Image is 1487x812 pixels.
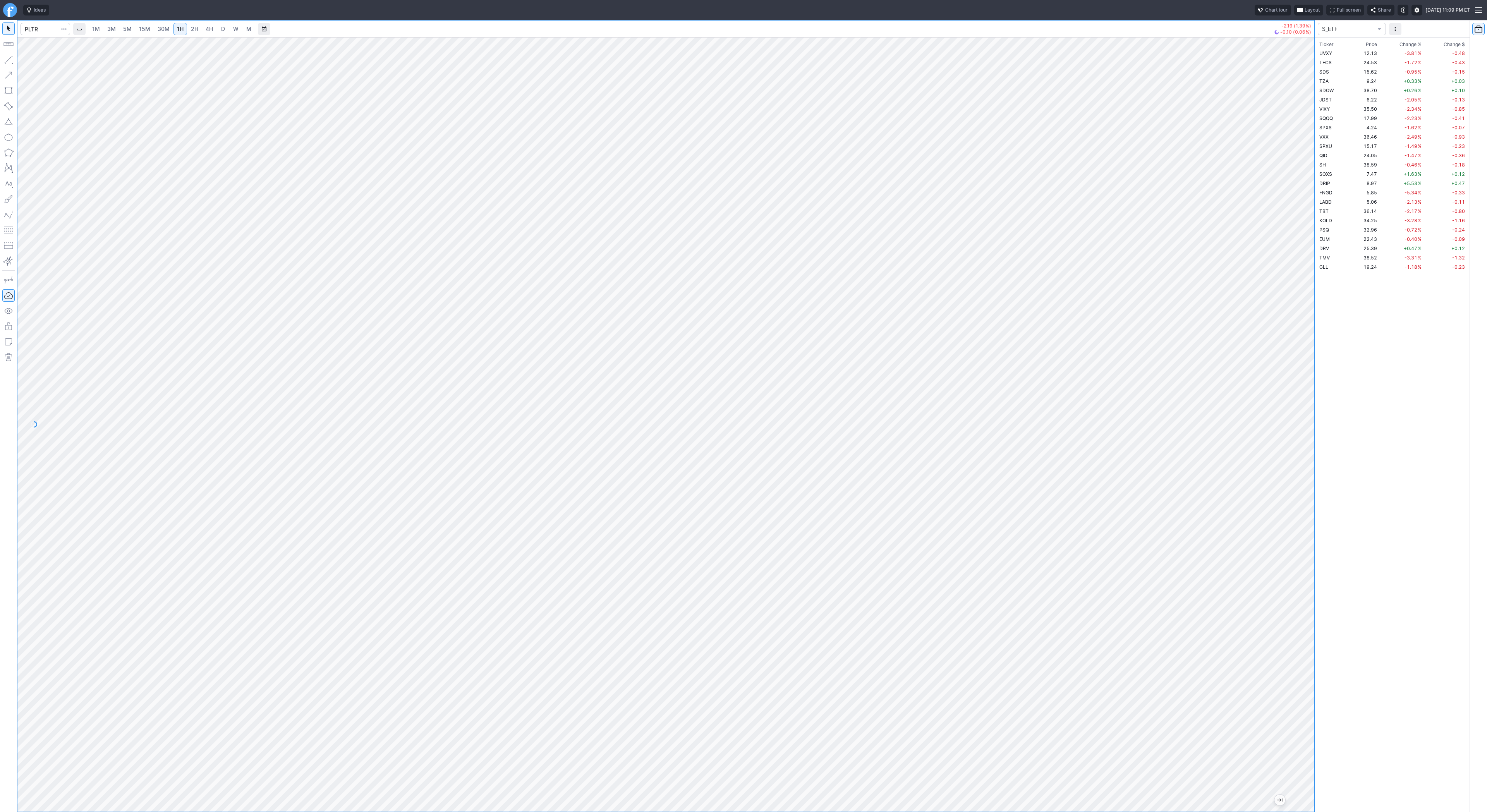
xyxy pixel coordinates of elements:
button: XABCD [2,162,15,174]
span: % [1418,227,1422,233]
span: +5.53 [1404,180,1417,186]
span: Layout [1305,6,1320,14]
p: -2.19 (1.39%) [1274,24,1311,28]
span: % [1418,69,1422,75]
td: 32.96 [1350,225,1379,234]
td: 8.97 [1350,179,1379,188]
span: LABD [1319,199,1332,205]
span: -0.48 [1452,50,1465,56]
button: Polygon [2,146,15,159]
span: S_ETF [1322,25,1374,33]
span: -3.81 [1405,50,1417,56]
span: Change $ [1444,41,1465,48]
button: Line [2,53,15,66]
span: % [1418,236,1422,242]
span: VXX [1319,134,1329,140]
span: VIXY [1319,106,1330,112]
span: -3.31 [1405,255,1417,261]
span: % [1418,199,1422,205]
button: Drawings Autosave: On [2,289,15,302]
div: Price [1366,41,1377,48]
td: 24.05 [1350,151,1379,160]
a: 15M [136,23,154,35]
a: Finviz.com [3,3,17,17]
span: % [1418,60,1422,65]
span: % [1418,88,1422,93]
span: +1.63 [1404,171,1417,177]
td: 36.14 [1350,206,1379,216]
span: TBT [1319,208,1329,214]
button: Measure [2,38,15,50]
span: 4H [206,26,213,32]
button: More [1389,23,1401,35]
span: -2.05 [1405,97,1417,103]
span: % [1418,218,1422,223]
span: % [1418,264,1422,270]
span: % [1418,153,1422,158]
button: Brush [2,193,15,205]
td: 25.39 [1350,244,1379,253]
span: % [1418,143,1422,149]
button: Settings [1411,5,1422,15]
span: W [233,26,239,32]
button: Range [258,23,270,35]
span: KOLD [1319,218,1332,223]
span: % [1418,106,1422,112]
span: FNGD [1319,190,1332,196]
span: SH [1319,162,1326,168]
span: 15M [139,26,150,32]
button: Add note [2,336,15,348]
span: 1M [92,26,100,32]
button: Lock drawings [2,320,15,333]
input: Search [21,23,70,35]
span: -0.93 [1452,134,1465,140]
span: TZA [1319,78,1329,84]
td: 24.53 [1350,58,1379,67]
span: 30M [158,26,170,32]
span: % [1418,245,1422,251]
button: Rotated rectangle [2,100,15,112]
td: 38.70 [1350,86,1379,95]
button: Full screen [1326,5,1364,15]
td: 5.85 [1350,188,1379,197]
button: Rectangle [2,84,15,97]
span: -0.18 [1452,162,1465,168]
span: -5.34 [1405,190,1417,196]
span: +0.47 [1404,245,1417,251]
button: Hide drawings [2,305,15,317]
span: +0.12 [1451,171,1465,177]
span: Share [1378,6,1391,14]
span: -1.72 [1405,60,1417,65]
span: [DATE] 11:09 PM ET [1425,6,1470,14]
td: 4.24 [1350,123,1379,132]
span: SDS [1319,69,1329,75]
span: TMV [1319,255,1330,261]
button: Arrow [2,69,15,81]
span: UVXY [1319,50,1332,56]
span: % [1418,97,1422,103]
span: -0.13 [1452,97,1465,103]
span: -0.85 [1452,106,1465,112]
a: 1H [173,23,187,35]
td: 17.99 [1350,113,1379,123]
span: -2.34 [1405,106,1417,112]
span: JDST [1319,97,1332,103]
span: QID [1319,153,1327,158]
button: Jump to the most recent bar [1274,795,1285,805]
span: +0.12 [1451,245,1465,251]
span: SPXU [1319,143,1332,149]
a: 5M [120,23,135,35]
span: DRIP [1319,180,1330,186]
span: -2.49 [1405,134,1417,140]
span: GLL [1319,264,1328,270]
span: +0.03 [1451,78,1465,84]
span: % [1418,78,1422,84]
a: 3M [104,23,119,35]
td: 38.59 [1350,160,1379,169]
a: 1M [89,23,103,35]
span: 2H [191,26,198,32]
span: -2.17 [1405,208,1417,214]
td: 12.13 [1350,48,1379,58]
span: -0.95 [1405,69,1417,75]
button: Share [1367,5,1394,15]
